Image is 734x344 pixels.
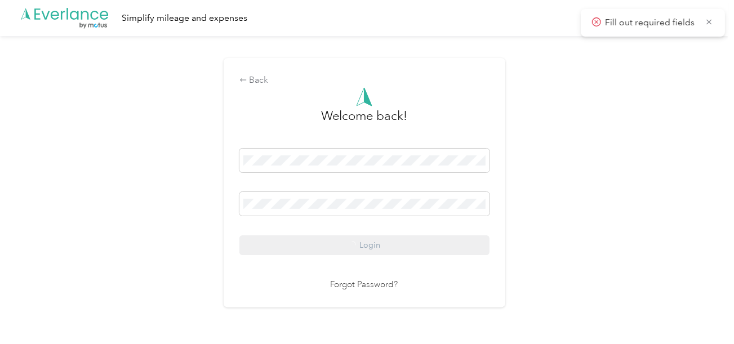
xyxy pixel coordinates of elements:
p: Fill out required fields [605,16,697,30]
div: Simplify mileage and expenses [122,11,247,25]
div: Back [239,74,490,87]
a: Forgot Password? [331,279,398,292]
iframe: Everlance-gr Chat Button Frame [671,281,734,344]
h3: greeting [321,106,407,137]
